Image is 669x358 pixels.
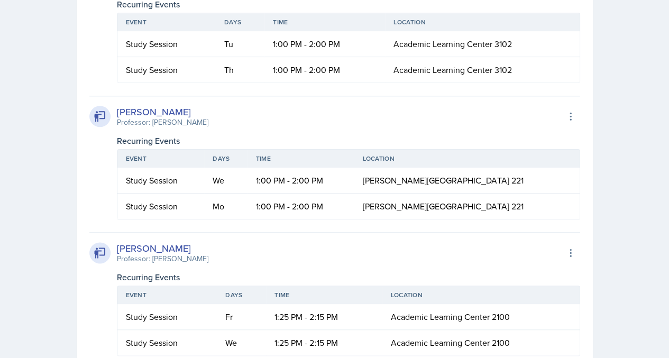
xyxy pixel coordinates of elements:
div: Study Session [126,310,209,323]
th: Time [266,286,382,304]
th: Time [248,150,354,168]
td: 1:00 PM - 2:00 PM [264,31,385,57]
th: Event [117,286,217,304]
div: [PERSON_NAME] [117,241,208,255]
td: Mo [204,194,247,219]
th: Location [385,13,579,31]
span: Academic Learning Center 2100 [390,337,509,348]
td: 1:25 PM - 2:15 PM [266,304,382,330]
div: Professor: [PERSON_NAME] [117,117,208,128]
th: Event [117,13,216,31]
div: [PERSON_NAME] [117,105,208,119]
th: Event [117,150,205,168]
span: Academic Learning Center 3102 [393,64,512,76]
span: Academic Learning Center 3102 [393,38,512,50]
td: We [204,168,247,194]
td: Fr [217,304,266,330]
td: 1:00 PM - 2:00 PM [248,194,354,219]
td: Th [216,57,264,82]
div: Study Session [126,38,208,50]
td: 1:00 PM - 2:00 PM [264,57,385,82]
th: Location [354,150,579,168]
span: [PERSON_NAME][GEOGRAPHIC_DATA] 221 [362,200,523,212]
th: Time [264,13,385,31]
div: Recurring Events [117,271,580,283]
span: Academic Learning Center 2100 [390,311,509,323]
th: Location [382,286,579,304]
td: 1:00 PM - 2:00 PM [248,168,354,194]
div: Study Session [126,63,208,76]
div: Study Session [126,200,196,213]
div: Professor: [PERSON_NAME] [117,253,208,264]
td: We [217,330,266,355]
th: Days [216,13,264,31]
th: Days [204,150,247,168]
td: 1:25 PM - 2:15 PM [266,330,382,355]
div: Study Session [126,336,209,349]
td: Tu [216,31,264,57]
th: Days [217,286,266,304]
div: Recurring Events [117,134,580,147]
div: Study Session [126,174,196,187]
span: [PERSON_NAME][GEOGRAPHIC_DATA] 221 [362,175,523,186]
